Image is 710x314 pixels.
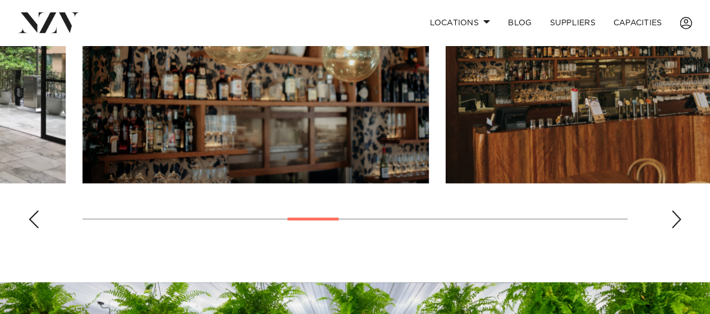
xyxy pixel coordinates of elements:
[18,12,79,33] img: nzv-logo.png
[604,11,671,35] a: Capacities
[499,11,540,35] a: BLOG
[540,11,604,35] a: SUPPLIERS
[420,11,499,35] a: Locations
